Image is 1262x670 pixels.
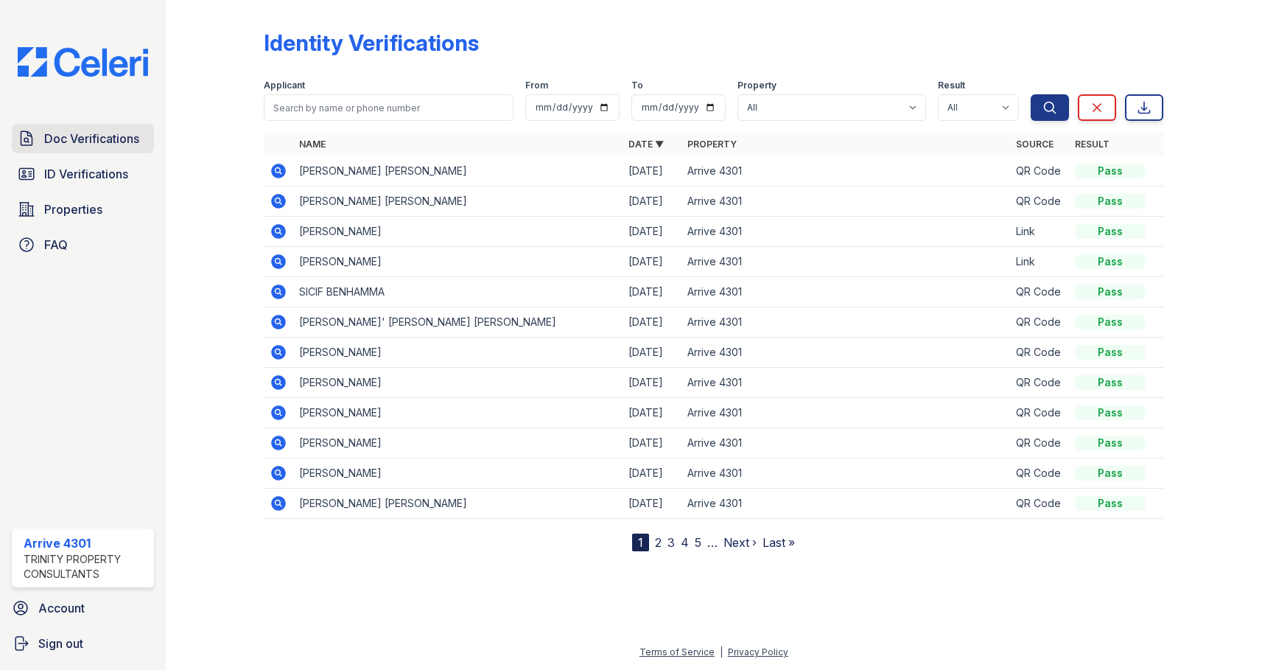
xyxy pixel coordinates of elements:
label: Applicant [264,80,305,91]
a: Privacy Policy [728,646,788,657]
a: 4 [681,535,689,550]
td: Link [1010,247,1069,277]
td: [PERSON_NAME] [293,247,622,277]
a: 2 [655,535,662,550]
td: QR Code [1010,489,1069,519]
td: Arrive 4301 [681,458,1010,489]
a: FAQ [12,230,154,259]
td: Arrive 4301 [681,247,1010,277]
td: SICIF BENHAMMA [293,277,622,307]
label: From [525,80,548,91]
span: FAQ [44,236,68,254]
td: [PERSON_NAME] [293,398,622,428]
input: Search by name or phone number [264,94,513,121]
div: Pass [1075,405,1146,420]
label: To [631,80,643,91]
div: Pass [1075,285,1146,299]
span: Doc Verifications [44,130,139,147]
td: Arrive 4301 [681,338,1010,368]
a: Sign out [6,629,160,658]
td: Arrive 4301 [681,428,1010,458]
div: | [720,646,723,657]
span: ID Verifications [44,165,128,183]
td: QR Code [1010,156,1069,186]
a: Date ▼ [628,139,664,150]
a: Account [6,593,160,623]
td: QR Code [1010,186,1069,217]
a: Property [687,139,737,150]
td: [PERSON_NAME] [PERSON_NAME] [293,156,622,186]
a: Source [1016,139,1054,150]
td: Arrive 4301 [681,368,1010,398]
div: Pass [1075,466,1146,481]
div: Pass [1075,345,1146,360]
td: Arrive 4301 [681,186,1010,217]
td: Arrive 4301 [681,307,1010,338]
td: Arrive 4301 [681,489,1010,519]
div: Pass [1075,254,1146,269]
td: [PERSON_NAME] [293,428,622,458]
td: [PERSON_NAME] [293,368,622,398]
a: Terms of Service [639,646,715,657]
span: Properties [44,200,102,218]
td: [DATE] [623,338,681,368]
div: Pass [1075,224,1146,239]
div: Pass [1075,436,1146,450]
a: Properties [12,195,154,224]
td: [DATE] [623,489,681,519]
a: ID Verifications [12,159,154,189]
td: [DATE] [623,458,681,489]
td: QR Code [1010,458,1069,489]
span: Sign out [38,635,83,652]
a: Next › [723,535,757,550]
td: [PERSON_NAME] [293,217,622,247]
td: QR Code [1010,338,1069,368]
label: Result [938,80,965,91]
a: Doc Verifications [12,124,154,153]
img: CE_Logo_Blue-a8612792a0a2168367f1c8372b55b34899dd931a85d93a1a3d3e32e68fde9ad4.png [6,47,160,77]
span: Account [38,599,85,617]
td: QR Code [1010,307,1069,338]
td: [DATE] [623,368,681,398]
td: QR Code [1010,428,1069,458]
div: Pass [1075,194,1146,209]
div: Arrive 4301 [24,534,148,552]
td: [DATE] [623,186,681,217]
td: [DATE] [623,247,681,277]
td: Arrive 4301 [681,156,1010,186]
td: [DATE] [623,307,681,338]
td: [PERSON_NAME] [293,338,622,368]
div: Identity Verifications [264,29,479,56]
td: [PERSON_NAME] [293,458,622,489]
td: [DATE] [623,398,681,428]
label: Property [737,80,777,91]
div: Trinity Property Consultants [24,552,148,582]
div: Pass [1075,315,1146,329]
a: Last » [763,535,795,550]
td: QR Code [1010,368,1069,398]
td: [DATE] [623,156,681,186]
td: [PERSON_NAME] [PERSON_NAME] [293,489,622,519]
td: Arrive 4301 [681,277,1010,307]
td: [PERSON_NAME] [PERSON_NAME] [293,186,622,217]
div: Pass [1075,375,1146,390]
a: 5 [695,535,701,550]
td: [DATE] [623,428,681,458]
td: Arrive 4301 [681,217,1010,247]
td: [DATE] [623,277,681,307]
td: Arrive 4301 [681,398,1010,428]
td: Link [1010,217,1069,247]
a: Name [299,139,326,150]
td: [PERSON_NAME]' [PERSON_NAME] [PERSON_NAME] [293,307,622,338]
td: [DATE] [623,217,681,247]
td: QR Code [1010,398,1069,428]
span: … [707,534,718,551]
div: Pass [1075,496,1146,511]
div: 1 [632,534,649,551]
td: QR Code [1010,277,1069,307]
div: Pass [1075,164,1146,178]
a: Result [1075,139,1109,150]
a: 3 [667,535,675,550]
